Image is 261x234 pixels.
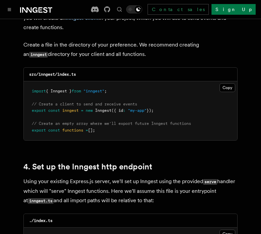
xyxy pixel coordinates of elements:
button: Find something... [115,5,123,13]
p: Using your existing Express.js server, we'll set up Inngest using the provided handler which will... [23,177,238,206]
button: Copy [220,83,235,92]
span: inngest [62,108,79,113]
code: ./index.ts [29,218,53,223]
code: src/inngest/index.ts [29,72,76,77]
p: Create a file in the directory of your preference. We recommend creating an directory for your cl... [23,40,238,59]
span: ; [104,89,107,93]
a: Inngest client [66,15,99,21]
span: export [32,128,46,133]
span: ({ id [111,108,123,113]
span: const [48,108,60,113]
span: = [86,128,88,133]
span: []; [88,128,95,133]
code: inngest [29,52,48,58]
a: Sign Up [211,4,256,15]
code: serve [203,179,217,185]
span: // Create a client to send and receive events [32,102,137,106]
a: Contact sales [148,4,209,15]
button: Toggle navigation [5,5,13,13]
span: = [81,108,83,113]
span: { Inngest } [46,89,72,93]
span: const [48,128,60,133]
span: export [32,108,46,113]
span: Inngest [95,108,111,113]
span: "inngest" [83,89,104,93]
a: 4. Set up the Inngest http endpoint [23,162,152,171]
span: import [32,89,46,93]
span: "my-app" [128,108,147,113]
span: from [72,89,81,93]
span: }); [147,108,154,113]
span: // Create an empty array where we'll export future Inngest functions [32,121,191,126]
span: functions [62,128,83,133]
button: Toggle dark mode [126,5,142,13]
span: : [123,108,125,113]
code: inngest.ts [28,198,54,204]
span: new [86,108,93,113]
